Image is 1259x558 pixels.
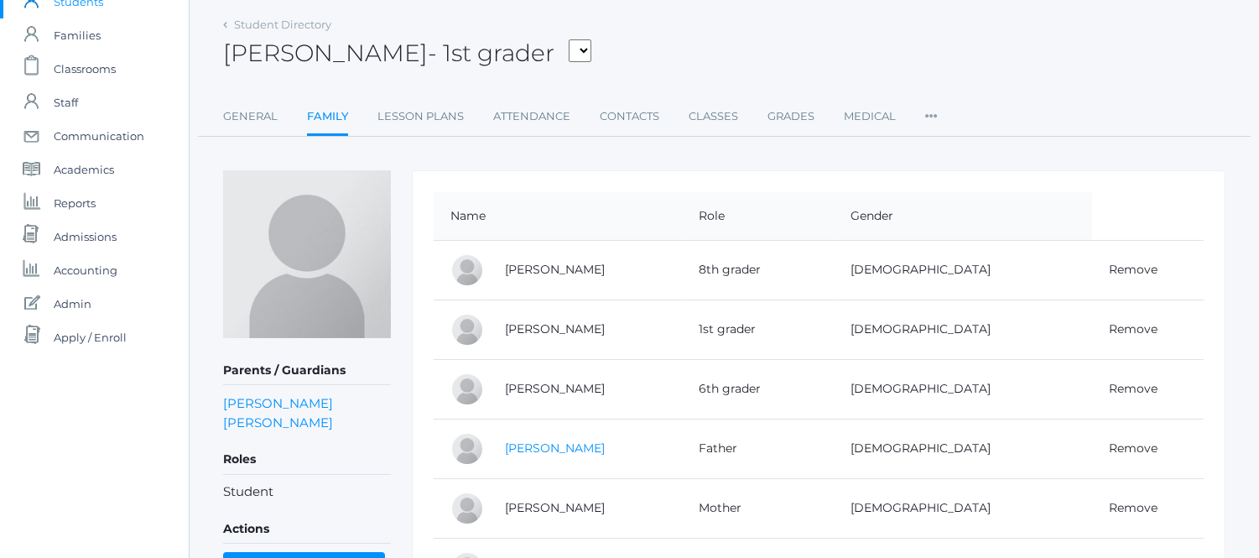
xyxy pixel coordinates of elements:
[450,313,484,347] div: Heidi Switzer
[450,432,484,466] div: Tobias Switzer
[505,441,605,456] a: [PERSON_NAME]
[234,18,331,31] a: Student Directory
[1109,262,1158,277] a: Remove
[505,500,605,515] a: [PERSON_NAME]
[377,100,464,133] a: Lesson Plans
[223,100,278,133] a: General
[54,220,117,253] span: Admissions
[223,170,391,338] img: Heidi Switzer
[54,119,144,153] span: Communication
[54,52,116,86] span: Classrooms
[54,86,78,119] span: Staff
[428,39,554,67] span: - 1st grader
[450,373,484,406] div: Sonja Switzer
[1109,441,1158,456] a: Remove
[834,419,1092,478] td: [DEMOGRAPHIC_DATA]
[600,100,659,133] a: Contacts
[223,357,391,385] h5: Parents / Guardians
[223,394,333,413] a: [PERSON_NAME]
[834,300,1092,359] td: [DEMOGRAPHIC_DATA]
[54,153,114,186] span: Academics
[834,240,1092,300] td: [DEMOGRAPHIC_DATA]
[223,446,391,474] h5: Roles
[767,100,814,133] a: Grades
[682,300,834,359] td: 1st grader
[54,287,91,321] span: Admin
[834,192,1092,241] th: Gender
[682,478,834,538] td: Mother
[54,18,101,52] span: Families
[450,492,484,525] div: Elise Switzer
[844,100,896,133] a: Medical
[223,482,391,502] li: Student
[223,40,591,66] h2: [PERSON_NAME]
[493,100,570,133] a: Attendance
[505,321,605,336] a: [PERSON_NAME]
[505,262,605,277] a: [PERSON_NAME]
[505,381,605,396] a: [PERSON_NAME]
[223,413,333,432] a: [PERSON_NAME]
[450,253,484,287] div: Ingrid Switzer
[434,192,682,241] th: Name
[1109,500,1158,515] a: Remove
[54,321,127,354] span: Apply / Enroll
[682,419,834,478] td: Father
[834,478,1092,538] td: [DEMOGRAPHIC_DATA]
[682,359,834,419] td: 6th grader
[682,240,834,300] td: 8th grader
[307,100,348,136] a: Family
[223,515,391,544] h5: Actions
[689,100,738,133] a: Classes
[834,359,1092,419] td: [DEMOGRAPHIC_DATA]
[1109,321,1158,336] a: Remove
[682,192,834,241] th: Role
[54,186,96,220] span: Reports
[54,253,117,287] span: Accounting
[1109,381,1158,396] a: Remove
